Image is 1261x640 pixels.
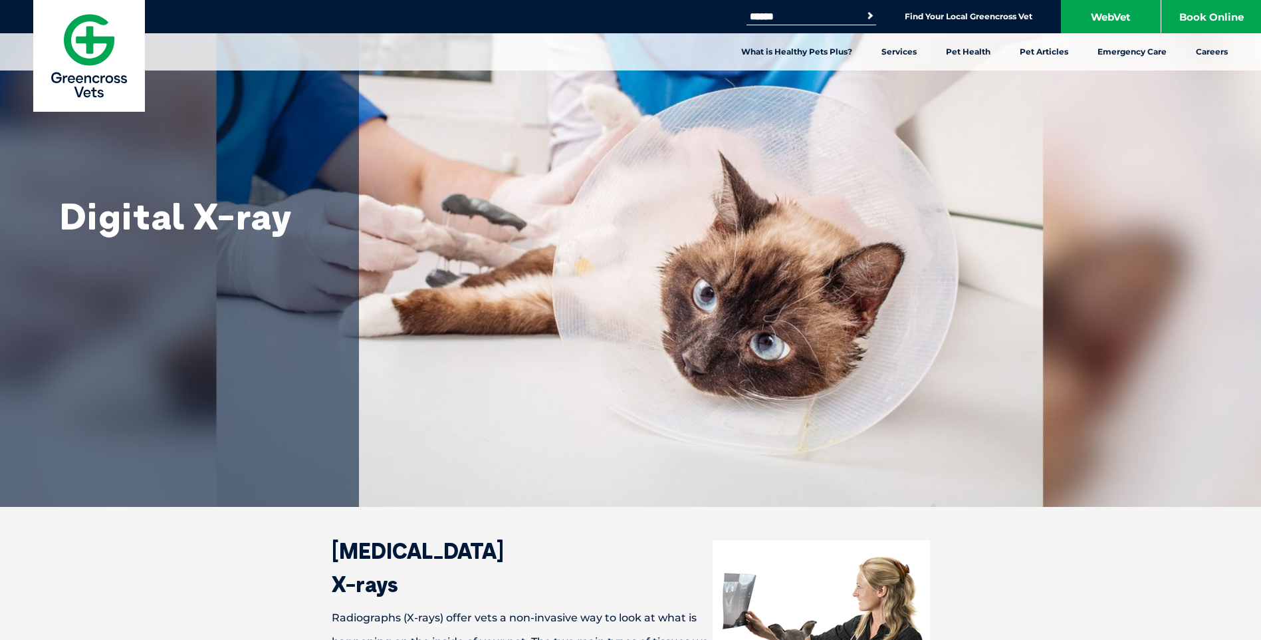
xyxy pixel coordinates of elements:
[60,196,326,236] h1: Digital X-ray
[931,33,1005,71] a: Pet Health
[1005,33,1083,71] a: Pet Articles
[285,540,976,561] h2: [MEDICAL_DATA]
[867,33,931,71] a: Services
[905,11,1032,22] a: Find Your Local Greencross Vet
[727,33,867,71] a: What is Healthy Pets Plus?
[1181,33,1242,71] a: Careers
[1083,33,1181,71] a: Emergency Care
[285,573,976,595] h2: X-rays
[863,9,877,23] button: Search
